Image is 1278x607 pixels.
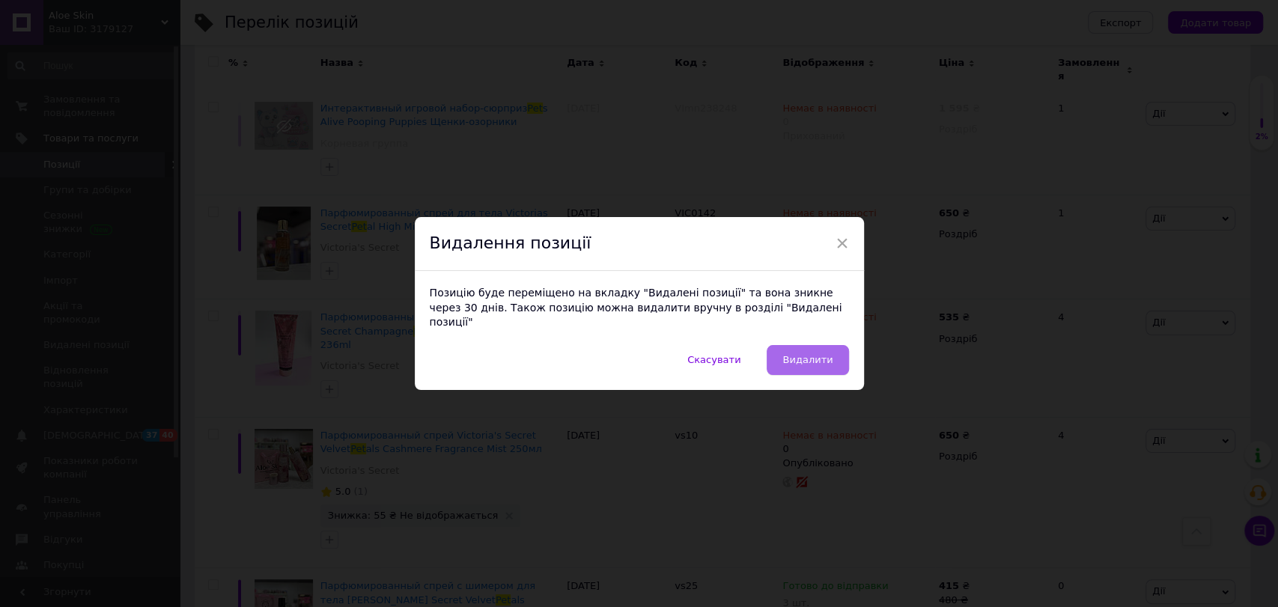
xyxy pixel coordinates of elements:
[782,354,833,365] span: Видалити
[430,287,842,328] span: Позицію буде переміщено на вкладку "Видалені позиції" та вона зникне через 30 днів. Також позицію...
[687,354,740,365] span: Скасувати
[672,345,756,375] button: Скасувати
[430,234,591,252] span: Видалення позиції
[767,345,848,375] button: Видалити
[836,231,849,256] span: ×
